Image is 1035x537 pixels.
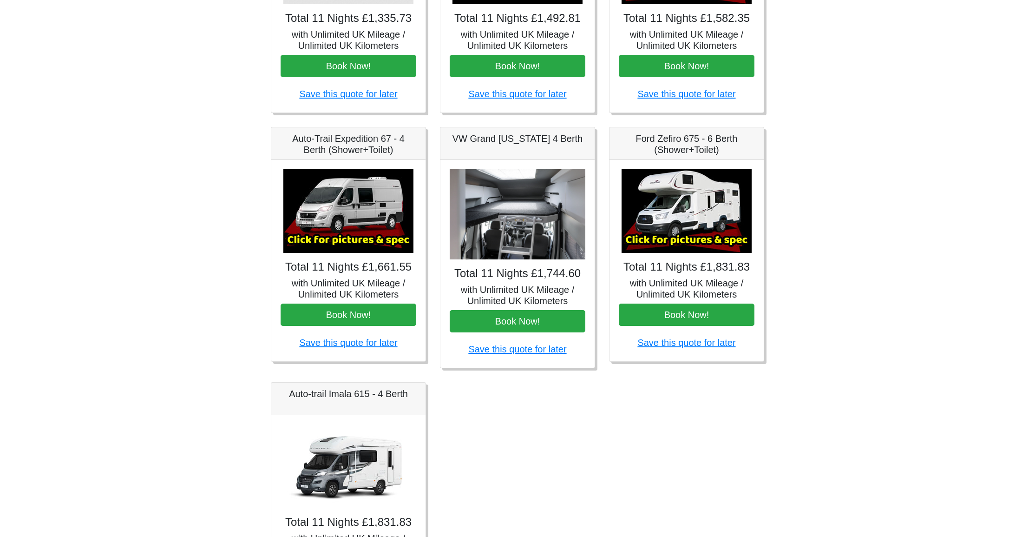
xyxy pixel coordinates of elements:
a: Save this quote for later [299,338,397,348]
h5: with Unlimited UK Mileage / Unlimited UK Kilometers [281,29,416,51]
h4: Total 11 Nights £1,661.55 [281,260,416,274]
h5: with Unlimited UK Mileage / Unlimited UK Kilometers [450,29,585,51]
button: Book Now! [281,55,416,77]
h4: Total 11 Nights £1,492.81 [450,12,585,25]
h5: Auto-trail Imala 615 - 4 Berth [281,388,416,399]
h5: with Unlimited UK Mileage / Unlimited UK Kilometers [619,278,754,300]
a: Save this quote for later [468,89,566,99]
h4: Total 11 Nights £1,831.83 [619,260,754,274]
a: Save this quote for later [637,89,735,99]
h5: with Unlimited UK Mileage / Unlimited UK Kilometers [619,29,754,51]
h5: with Unlimited UK Mileage / Unlimited UK Kilometers [281,278,416,300]
h4: Total 11 Nights £1,744.60 [450,267,585,280]
h5: with Unlimited UK Mileage / Unlimited UK Kilometers [450,284,585,306]
button: Book Now! [450,55,585,77]
button: Book Now! [450,310,585,332]
button: Book Now! [281,304,416,326]
img: Auto-Trail Expedition 67 - 4 Berth (Shower+Toilet) [283,169,413,253]
img: VW Grand California 4 Berth [450,169,585,260]
h5: Auto-Trail Expedition 67 - 4 Berth (Shower+Toilet) [281,133,416,155]
img: Auto-trail Imala 615 - 4 Berth [283,424,413,508]
h5: Ford Zefiro 675 - 6 Berth (Shower+Toilet) [619,133,754,155]
h5: VW Grand [US_STATE] 4 Berth [450,133,585,144]
button: Book Now! [619,304,754,326]
h4: Total 11 Nights £1,831.83 [281,516,416,529]
h4: Total 11 Nights £1,335.73 [281,12,416,25]
a: Save this quote for later [637,338,735,348]
a: Save this quote for later [299,89,397,99]
a: Save this quote for later [468,344,566,354]
button: Book Now! [619,55,754,77]
h4: Total 11 Nights £1,582.35 [619,12,754,25]
img: Ford Zefiro 675 - 6 Berth (Shower+Toilet) [622,169,752,253]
